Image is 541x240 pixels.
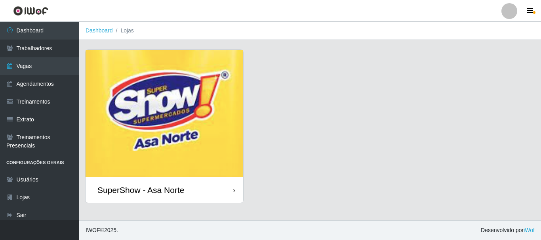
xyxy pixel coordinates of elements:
a: iWof [524,227,535,233]
nav: breadcrumb [79,22,541,40]
span: Desenvolvido por [481,226,535,234]
a: SuperShow - Asa Norte [86,50,243,203]
li: Lojas [113,26,134,35]
span: © 2025 . [86,226,118,234]
span: IWOF [86,227,100,233]
img: cardImg [86,50,243,177]
img: CoreUI Logo [13,6,48,16]
div: SuperShow - Asa Norte [97,185,184,195]
a: Dashboard [86,27,113,34]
